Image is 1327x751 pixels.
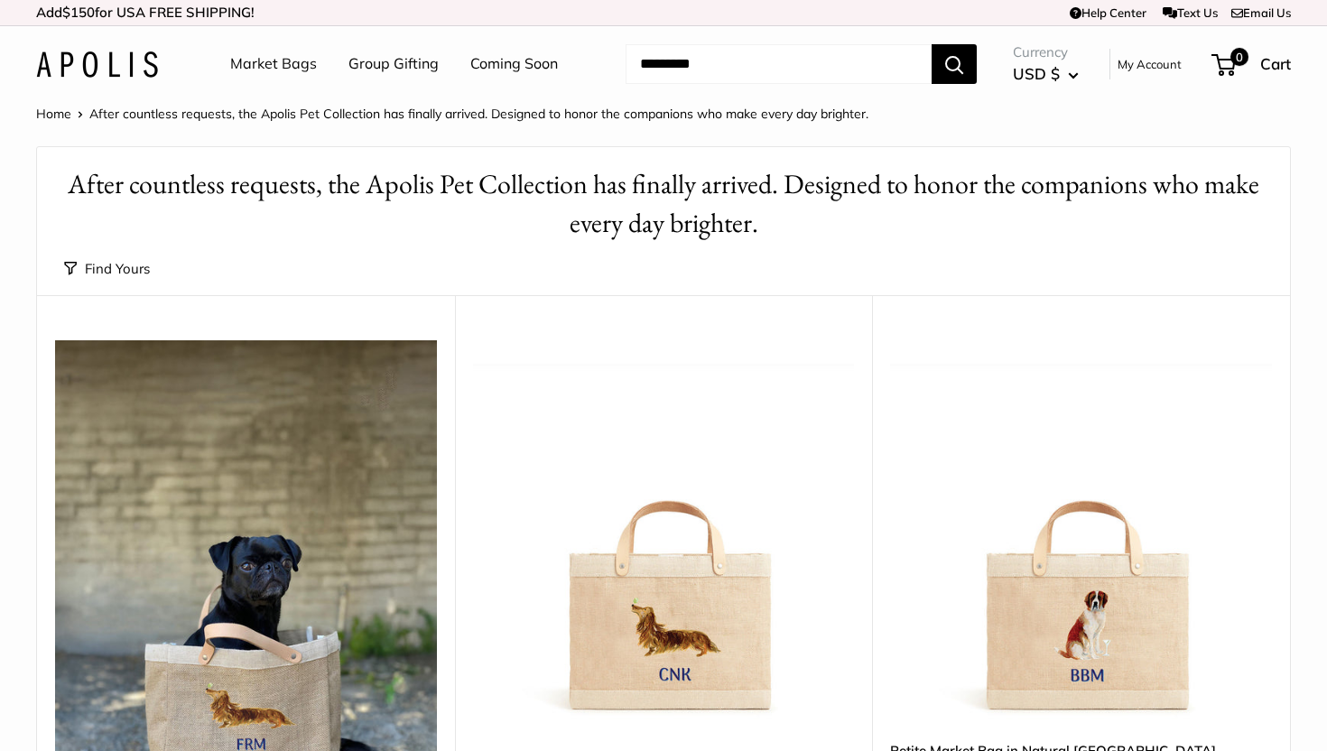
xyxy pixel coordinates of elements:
[64,165,1263,243] h1: After countless requests, the Apolis Pet Collection has finally arrived. Designed to honor the co...
[1260,54,1291,73] span: Cart
[473,340,855,722] img: Petite Market Bag in Natural Dachshund
[470,51,558,78] a: Coming Soon
[1118,53,1182,75] a: My Account
[1163,5,1218,20] a: Text Us
[36,106,71,122] a: Home
[36,51,158,78] img: Apolis
[473,340,855,722] a: Petite Market Bag in Natural DachshundPetite Market Bag in Natural Dachshund
[348,51,439,78] a: Group Gifting
[1070,5,1146,20] a: Help Center
[36,102,868,125] nav: Breadcrumb
[626,44,932,84] input: Search...
[1013,60,1079,88] button: USD $
[1013,64,1060,83] span: USD $
[1231,5,1291,20] a: Email Us
[932,44,977,84] button: Search
[890,340,1272,722] a: Petite Market Bag in Natural St. BernardPetite Market Bag in Natural St. Bernard
[64,256,150,282] button: Find Yours
[1213,50,1291,79] a: 0 Cart
[62,4,95,21] span: $150
[230,51,317,78] a: Market Bags
[89,106,868,122] span: After countless requests, the Apolis Pet Collection has finally arrived. Designed to honor the co...
[1013,40,1079,65] span: Currency
[890,340,1272,722] img: Petite Market Bag in Natural St. Bernard
[1230,48,1248,66] span: 0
